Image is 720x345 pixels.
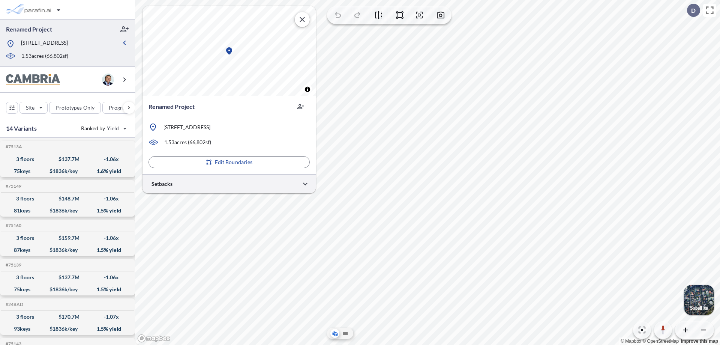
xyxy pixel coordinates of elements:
[55,104,94,111] p: Prototypes Only
[4,144,22,149] h5: Click to copy the code
[148,102,195,111] p: Renamed Project
[137,334,170,343] a: Mapbox homepage
[19,102,48,114] button: Site
[21,39,68,48] p: [STREET_ADDRESS]
[303,85,312,94] button: Toggle attribution
[690,305,708,311] p: Satellite
[225,47,234,56] div: Map marker
[691,7,696,14] p: D
[330,329,339,338] button: Aerial View
[6,124,37,133] p: 14 Variants
[215,158,253,166] p: Edit Boundaries
[621,339,641,344] a: Mapbox
[684,285,714,315] button: Switcher ImageSatellite
[684,285,714,315] img: Switcher Image
[26,104,34,111] p: Site
[109,104,130,111] p: Program
[102,102,143,114] button: Program
[6,25,52,33] p: Renamed Project
[305,85,310,93] span: Toggle attribution
[75,122,131,134] button: Ranked by Yield
[4,302,23,307] h5: Click to copy the code
[6,74,60,86] img: BrandImage
[164,139,211,146] p: 1.53 acres ( 66,802 sf)
[102,74,114,86] img: user logo
[642,339,679,344] a: OpenStreetMap
[21,52,68,60] p: 1.53 acres ( 66,802 sf)
[681,339,718,344] a: Improve this map
[341,329,350,338] button: Site Plan
[148,156,310,168] button: Edit Boundaries
[163,124,210,131] p: [STREET_ADDRESS]
[49,102,101,114] button: Prototypes Only
[4,223,21,228] h5: Click to copy the code
[142,6,316,96] canvas: Map
[4,262,21,268] h5: Click to copy the code
[107,125,119,132] span: Yield
[4,184,21,189] h5: Click to copy the code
